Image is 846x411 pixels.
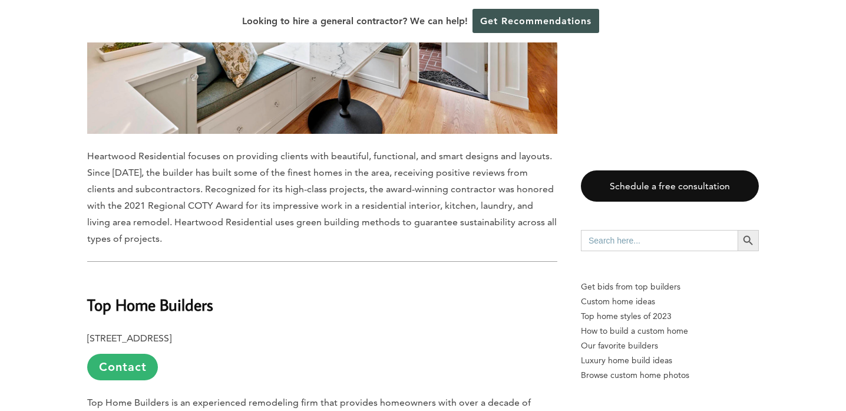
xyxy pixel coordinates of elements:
[87,333,171,344] b: [STREET_ADDRESS]
[472,9,599,33] a: Get Recommendations
[581,294,759,309] a: Custom home ideas
[87,150,557,244] span: Heartwood Residential focuses on providing clients with beautiful, functional, and smart designs ...
[581,338,759,353] a: Our favorite builders
[787,352,832,397] iframe: Drift Widget Chat Controller
[581,368,759,383] a: Browse custom home photos
[581,280,759,294] p: Get bids from top builders
[581,353,759,368] a: Luxury home build ideas
[87,294,213,315] b: Top Home Builders
[581,309,759,324] a: Top home styles of 2023
[87,354,158,380] a: Contact
[581,170,759,202] a: Schedule a free consultation
[742,234,755,247] svg: Search
[581,230,738,251] input: Search here...
[581,324,759,338] a: How to build a custom home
